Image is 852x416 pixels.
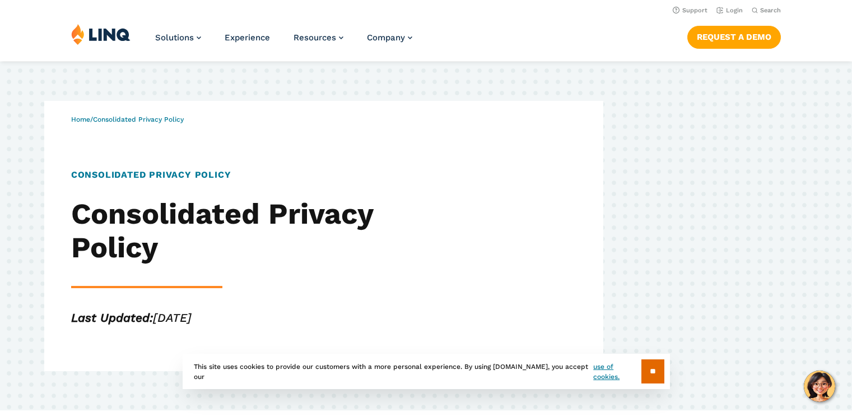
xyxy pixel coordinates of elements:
a: Support [673,7,707,14]
span: Company [367,33,405,43]
div: This site uses cookies to provide our customers with a more personal experience. By using [DOMAIN... [183,354,670,389]
span: Resources [294,33,336,43]
nav: Primary Navigation [155,24,412,61]
a: Login [716,7,743,14]
a: Request a Demo [687,26,781,48]
a: Experience [225,33,270,43]
img: LINQ | K‑12 Software [71,24,131,45]
button: Hello, have a question? Let’s chat. [804,371,835,402]
a: Resources [294,33,343,43]
span: Search [760,7,781,14]
button: Open Search Bar [752,6,781,15]
a: use of cookies. [593,362,641,382]
span: Solutions [155,33,194,43]
a: Solutions [155,33,201,43]
nav: Button Navigation [687,24,781,48]
strong: Last Updated: [71,311,153,325]
h1: Consolidated Privacy Policy [71,168,399,182]
em: [DATE] [71,311,192,325]
span: Consolidated Privacy Policy [93,115,184,123]
a: Company [367,33,412,43]
a: Home [71,115,90,123]
h2: Consolidated Privacy Policy [71,197,399,265]
span: / [71,115,184,123]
